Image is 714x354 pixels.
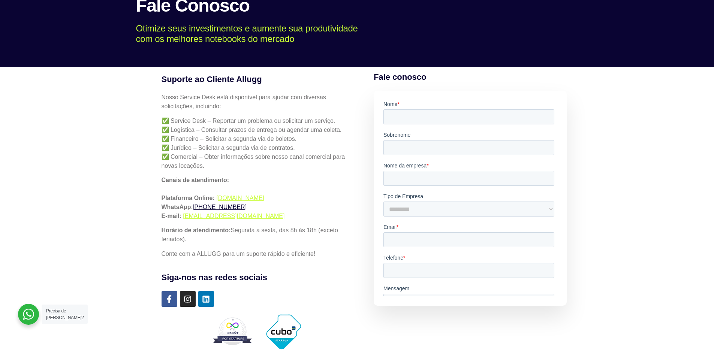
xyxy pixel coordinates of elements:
[162,227,231,233] strong: Horário de atendimento:
[162,249,352,258] p: Conte com a ALLUGG para um suporte rápido e eficiente!
[374,71,567,83] h4: Fale conosco
[677,318,714,354] iframe: Chat Widget
[162,195,215,201] strong: Plataforma Online:
[162,177,229,183] strong: Canais de atendimento:
[136,23,567,45] p: Otimize seus investimentos e aumente sua produtividade com os melhores notebooks do mercado
[162,176,352,221] p: :
[162,204,191,210] strong: WhatsApp
[216,195,264,201] a: [DOMAIN_NAME]
[162,93,352,111] p: Nosso Service Desk está disponível para ajudar com diversas solicitações, incluindo:
[162,117,352,170] p: ✅ Service Desk – Reportar um problema ou solicitar um serviço. ✅ Logística – Consultar prazos de ...
[162,271,352,284] h4: Siga-nos nas redes sociais
[193,204,247,210] a: [PHONE_NUMBER]
[383,100,557,296] iframe: Form 0
[183,213,284,219] a: [EMAIL_ADDRESS][DOMAIN_NAME]
[162,226,352,244] p: Segunda a sexta, das 8h às 18h (exceto feriados).
[162,73,352,85] h4: Suporte ao Cliente Allugg
[162,213,181,219] strong: E-mail:
[677,318,714,354] div: Widget de chat
[46,308,84,320] span: Precisa de [PERSON_NAME]?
